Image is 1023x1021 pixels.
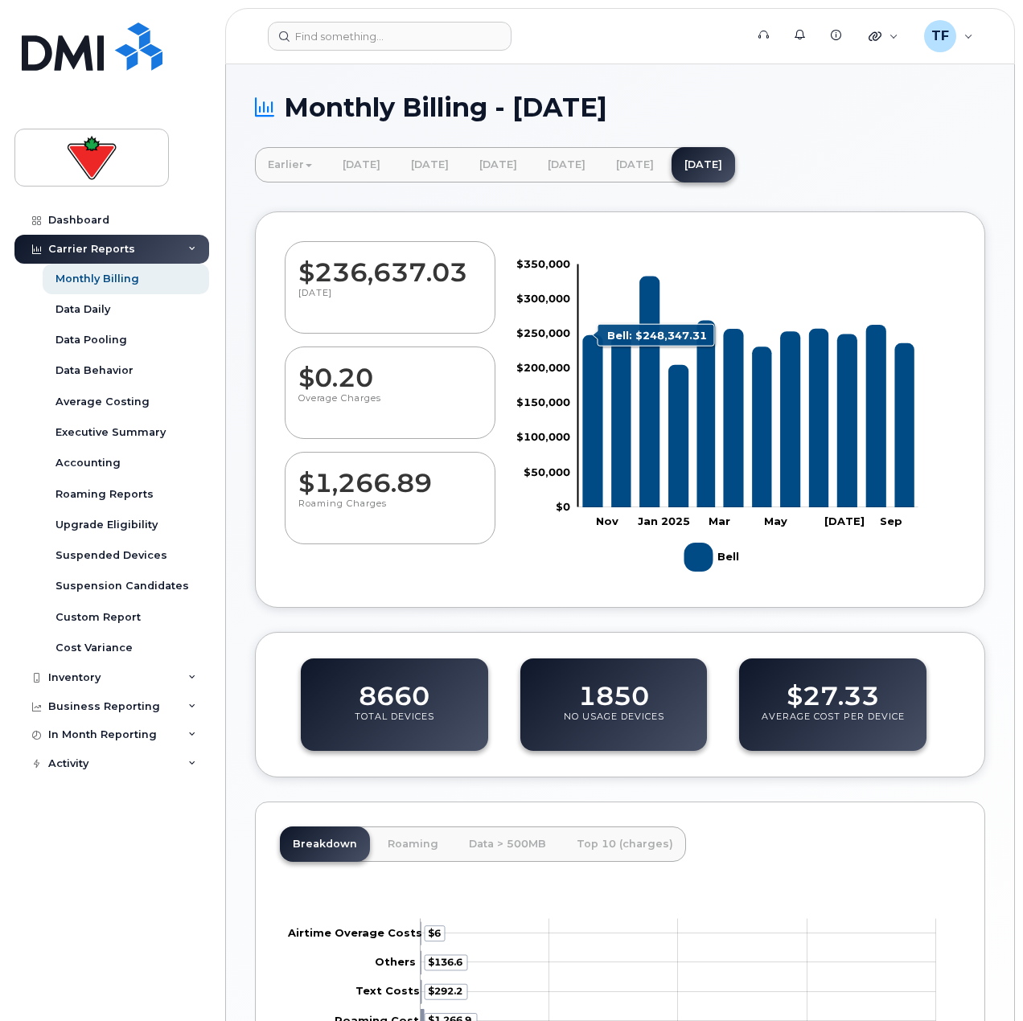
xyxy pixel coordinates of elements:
p: Roaming Charges [298,498,482,527]
a: [DATE] [535,147,598,182]
a: [DATE] [603,147,667,182]
tspan: [DATE] [824,514,865,527]
g: Chart [516,256,918,577]
tspan: $6 [428,926,441,938]
tspan: $0 [556,499,570,512]
p: Overage Charges [298,392,482,421]
tspan: Jan 2025 [638,514,690,527]
tspan: Sep [880,514,902,527]
tspan: Nov [596,514,618,527]
a: [DATE] [330,147,393,182]
a: [DATE] [466,147,530,182]
g: Bell [582,276,914,506]
tspan: Others [375,955,416,968]
g: Bell [684,536,742,578]
a: [DATE] [398,147,462,182]
tspan: $300,000 [516,291,570,304]
tspan: $100,000 [516,430,570,443]
dd: $27.33 [787,666,879,711]
tspan: $350,000 [516,256,570,269]
p: Total Devices [355,711,434,740]
dd: 8660 [359,666,429,711]
g: Legend [684,536,742,578]
p: Average Cost Per Device [762,711,905,740]
p: No Usage Devices [564,711,664,740]
a: Earlier [255,147,325,182]
tspan: $292.2 [428,985,462,997]
dd: $236,637.03 [298,242,482,287]
tspan: Airtime Overage Costs [287,925,422,938]
a: [DATE] [672,147,735,182]
a: Breakdown [280,826,370,862]
tspan: $50,000 [524,465,570,478]
a: Top 10 (charges) [564,826,686,862]
a: Roaming [375,826,451,862]
tspan: $200,000 [516,361,570,374]
tspan: Text Costs [355,984,420,997]
dd: $0.20 [298,347,482,392]
dd: 1850 [578,666,649,711]
tspan: Mar [709,514,730,527]
h1: Monthly Billing - [DATE] [255,93,985,121]
tspan: $250,000 [516,326,570,338]
dd: $1,266.89 [298,453,482,498]
tspan: May [764,514,787,527]
a: Data > 500MB [456,826,559,862]
tspan: $136.6 [428,955,462,967]
tspan: $150,000 [516,396,570,408]
p: [DATE] [298,287,482,316]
